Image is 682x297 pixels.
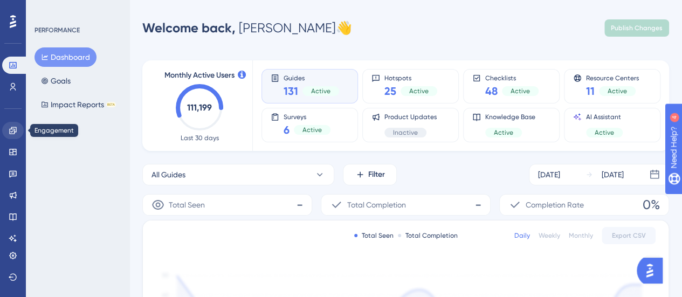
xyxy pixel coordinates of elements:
[284,84,298,99] span: 131
[142,20,236,36] span: Welcome back,
[384,113,437,121] span: Product Updates
[485,74,539,81] span: Checklists
[608,87,627,95] span: Active
[347,198,406,211] span: Total Completion
[151,168,185,181] span: All Guides
[586,84,595,99] span: 11
[611,24,663,32] span: Publish Changes
[569,231,593,240] div: Monthly
[384,74,437,81] span: Hotspots
[106,102,116,107] div: BETA
[398,231,458,240] div: Total Completion
[409,87,429,95] span: Active
[142,19,352,37] div: [PERSON_NAME] 👋
[485,84,498,99] span: 48
[354,231,394,240] div: Total Seen
[475,196,481,213] span: -
[612,231,646,240] span: Export CSV
[284,74,339,81] span: Guides
[169,198,205,211] span: Total Seen
[311,87,330,95] span: Active
[35,71,77,91] button: Goals
[514,231,530,240] div: Daily
[602,227,656,244] button: Export CSV
[494,128,513,137] span: Active
[538,168,560,181] div: [DATE]
[35,47,97,67] button: Dashboard
[35,95,122,114] button: Impact ReportsBETA
[142,164,334,185] button: All Guides
[602,168,624,181] div: [DATE]
[643,196,660,213] span: 0%
[586,74,639,81] span: Resource Centers
[393,128,418,137] span: Inactive
[368,168,385,181] span: Filter
[284,122,290,137] span: 6
[343,164,397,185] button: Filter
[164,69,235,82] span: Monthly Active Users
[384,84,396,99] span: 25
[181,134,219,142] span: Last 30 days
[75,5,78,14] div: 4
[35,26,80,34] div: PERFORMANCE
[637,254,669,287] iframe: UserGuiding AI Assistant Launcher
[586,113,623,121] span: AI Assistant
[604,19,669,37] button: Publish Changes
[297,196,303,213] span: -
[539,231,560,240] div: Weekly
[284,113,330,120] span: Surveys
[187,102,212,113] text: 111,199
[511,87,530,95] span: Active
[25,3,67,16] span: Need Help?
[302,126,322,134] span: Active
[485,113,535,121] span: Knowledge Base
[595,128,614,137] span: Active
[526,198,584,211] span: Completion Rate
